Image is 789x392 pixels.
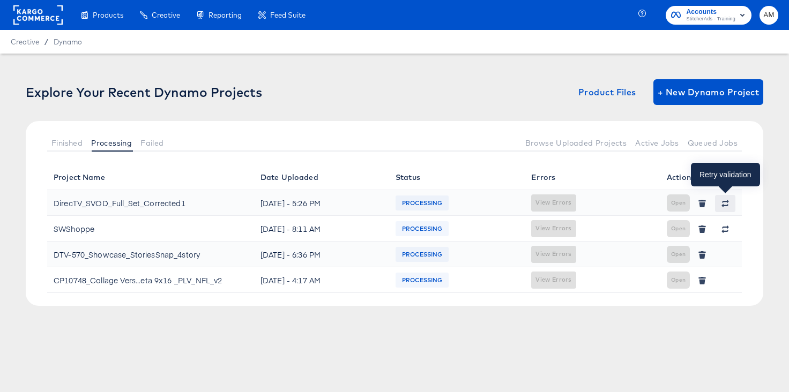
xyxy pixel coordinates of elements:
div: [DATE] - 4:17 AM [260,272,383,289]
span: + New Dynamo Project [658,85,759,100]
span: Reporting [209,11,242,19]
div: SWShoppe [54,220,94,237]
span: Active Jobs [635,139,679,147]
span: Feed Suite [270,11,306,19]
span: Product Files [578,85,636,100]
span: PROCESSING [396,220,449,237]
span: / [39,37,54,46]
span: Creative [152,11,180,19]
span: Browse Uploaded Projects [525,139,627,147]
div: [DATE] - 8:11 AM [260,220,383,237]
span: StitcherAds - Training [686,15,735,24]
th: Project Name [47,164,254,190]
span: Queued Jobs [688,139,738,147]
th: Date Uploaded [254,164,389,190]
span: AM [764,9,774,21]
div: Explore Your Recent Dynamo Projects [26,85,262,100]
th: Status [389,164,525,190]
button: Product Files [574,79,641,105]
span: Products [93,11,123,19]
span: Failed [140,139,163,147]
th: Errors [525,164,660,190]
button: + New Dynamo Project [653,79,763,105]
span: Accounts [686,6,735,18]
div: [DATE] - 6:36 PM [260,246,383,263]
span: PROCESSING [396,272,449,289]
span: Creative [11,37,39,46]
button: AM [760,6,778,25]
div: CP10748_Collage Vers...eta 9x16 _PLV_NFL_v2 [54,272,222,289]
button: AccountsStitcherAds - Training [666,6,751,25]
div: DirecTV_SVOD_Full_Set_Corrected1 [54,194,185,212]
span: PROCESSING [396,246,449,263]
div: [DATE] - 5:26 PM [260,194,383,212]
span: Finished [51,139,83,147]
span: Processing [91,139,132,147]
a: Dynamo [54,37,82,46]
th: Actions [660,164,742,190]
div: DTV-570_Showcase_StoriesSnap_4story [54,246,200,263]
span: PROCESSING [396,194,449,212]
